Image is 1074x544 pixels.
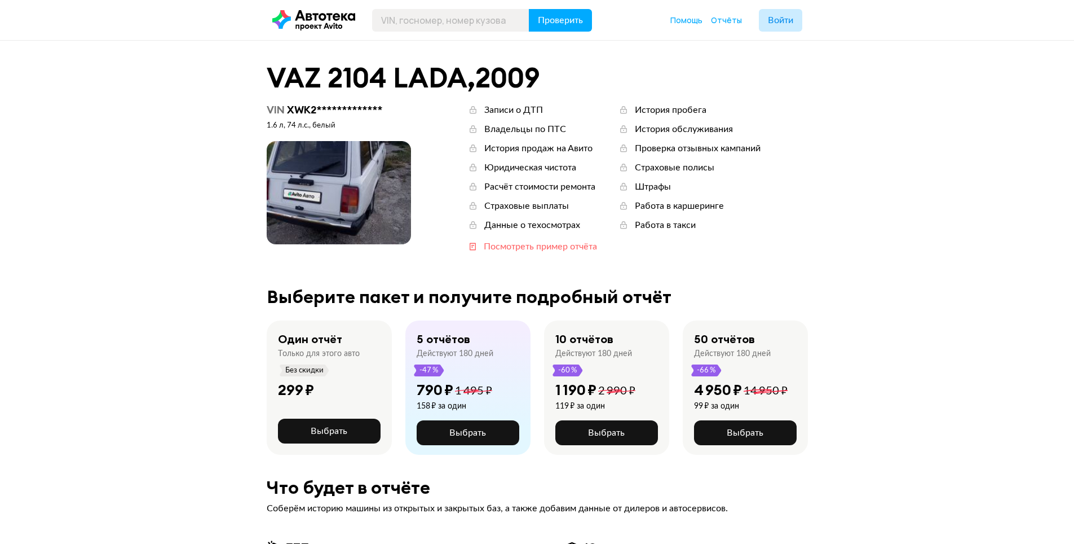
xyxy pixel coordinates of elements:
[588,428,625,437] span: Выбрать
[711,15,742,25] span: Отчёты
[311,427,347,436] span: Выбрать
[278,381,314,399] div: 299 ₽
[278,332,342,346] div: Один отчёт
[417,381,453,399] div: 790 ₽
[635,104,706,116] div: История пробега
[467,240,597,253] a: Посмотреть пример отчёта
[529,9,592,32] button: Проверить
[455,385,492,397] span: 1 495 ₽
[744,385,788,397] span: 14 950 ₽
[768,16,793,25] span: Войти
[484,142,593,155] div: История продаж на Авито
[696,365,717,376] span: -66 %
[635,123,733,135] div: История обслуживания
[267,502,808,515] div: Соберём историю машины из открытых и закрытых баз, а также добавим данные от дилеров и автосервисов.
[417,420,519,445] button: Выбрать
[694,349,771,359] div: Действуют 180 дней
[694,381,742,399] div: 4 950 ₽
[267,477,808,498] div: Что будет в отчёте
[267,121,411,131] div: 1.6 л, 74 л.c., белый
[484,104,543,116] div: Записи о ДТП
[484,200,569,212] div: Страховые выплаты
[635,219,696,231] div: Работа в такси
[278,349,360,359] div: Только для этого авто
[555,401,635,411] div: 119 ₽ за один
[417,349,493,359] div: Действуют 180 дней
[635,142,761,155] div: Проверка отзывных кампаний
[727,428,763,437] span: Выбрать
[555,332,613,346] div: 10 отчётов
[538,16,583,25] span: Проверить
[635,181,671,193] div: Штрафы
[372,9,529,32] input: VIN, госномер, номер кузова
[558,365,578,376] span: -60 %
[711,15,742,26] a: Отчёты
[598,385,635,397] span: 2 990 ₽
[694,332,755,346] div: 50 отчётов
[555,381,596,399] div: 1 190 ₽
[278,419,381,444] button: Выбрать
[670,15,702,25] span: Помощь
[419,365,439,376] span: -47 %
[759,9,802,32] button: Войти
[484,181,595,193] div: Расчёт стоимости ремонта
[484,219,580,231] div: Данные о техосмотрах
[635,200,724,212] div: Работа в каршеринге
[555,420,658,445] button: Выбрать
[670,15,702,26] a: Помощь
[417,401,492,411] div: 158 ₽ за один
[267,103,285,116] span: VIN
[555,349,632,359] div: Действуют 180 дней
[484,240,597,253] div: Посмотреть пример отчёта
[449,428,486,437] span: Выбрать
[484,161,576,174] div: Юридическая чистота
[694,420,797,445] button: Выбрать
[417,332,470,346] div: 5 отчётов
[267,63,808,93] div: VAZ 2104 LADA , 2009
[484,123,566,135] div: Владельцы по ПТС
[285,365,324,376] span: Без скидки
[267,287,808,307] div: Выберите пакет и получите подробный отчёт
[635,161,714,174] div: Страховые полисы
[694,401,788,411] div: 99 ₽ за один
